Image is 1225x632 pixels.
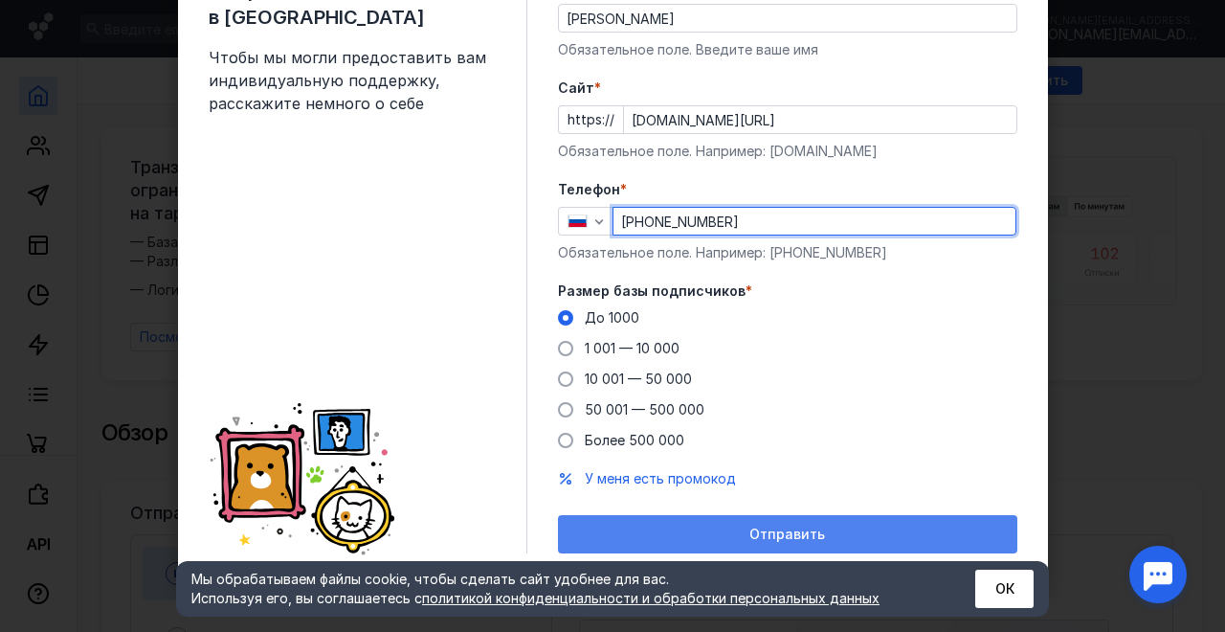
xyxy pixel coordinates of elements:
[558,79,594,98] span: Cайт
[558,243,1017,262] div: Обязательное поле. Например: [PHONE_NUMBER]
[585,401,704,418] span: 50 001 — 500 000
[585,309,639,326] span: До 1000
[191,570,928,608] div: Мы обрабатываем файлы cookie, чтобы сделать сайт удобнее для вас. Используя его, вы соглашаетесь c
[585,470,736,486] span: У меня есть промокод
[585,469,736,488] button: У меня есть промокод
[558,282,746,301] span: Размер базы подписчиков
[975,570,1034,608] button: ОК
[558,40,1017,59] div: Обязательное поле. Введите ваше имя
[422,590,880,606] a: политикой конфиденциальности и обработки персональных данных
[209,46,496,115] span: Чтобы мы могли предоставить вам индивидуальную поддержку, расскажите немного о себе
[585,432,684,448] span: Более 500 000
[558,180,620,199] span: Телефон
[749,527,825,543] span: Отправить
[558,515,1017,553] button: Отправить
[558,142,1017,161] div: Обязательное поле. Например: [DOMAIN_NAME]
[585,340,679,356] span: 1 001 — 10 000
[585,371,692,387] span: 10 001 — 50 000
